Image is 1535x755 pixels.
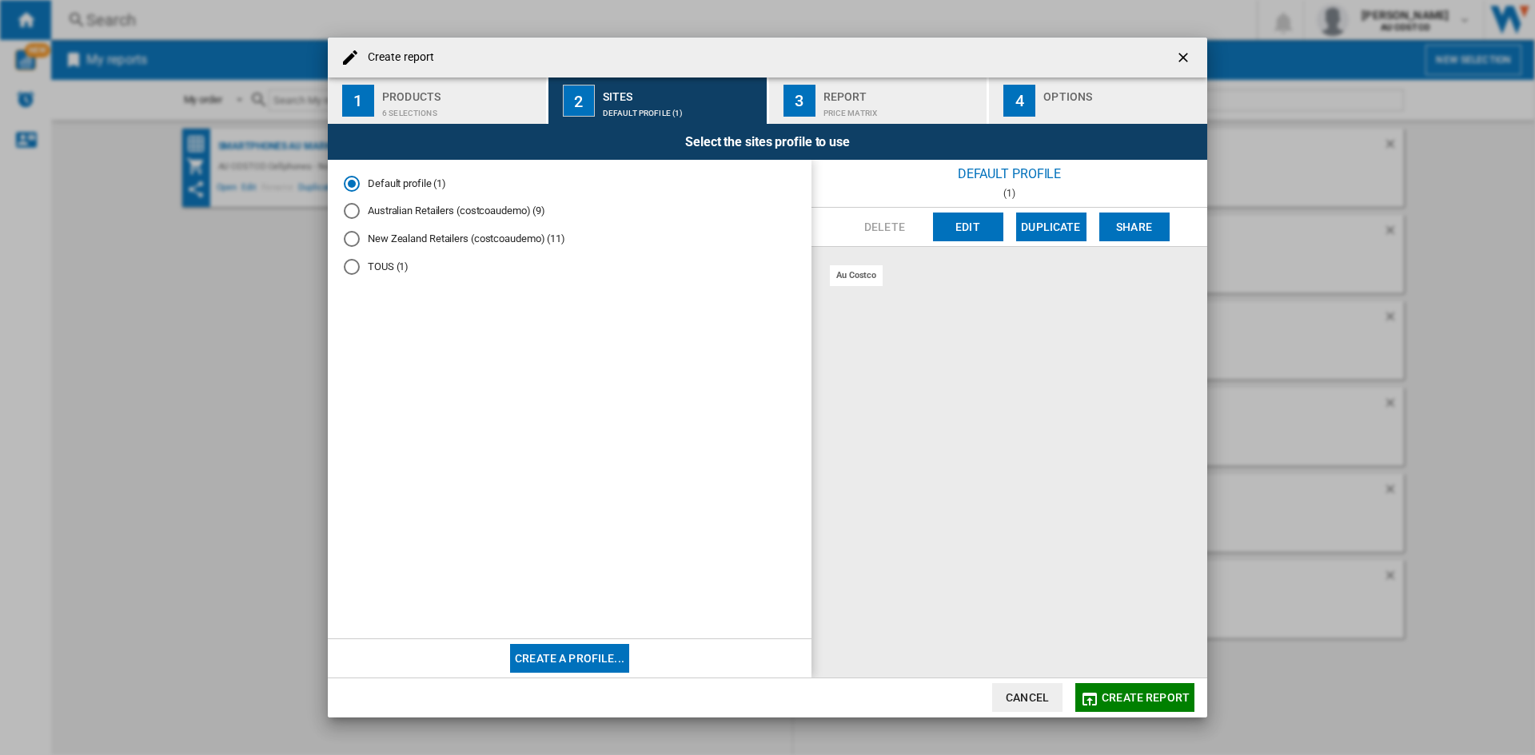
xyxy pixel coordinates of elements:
[342,85,374,117] div: 1
[823,84,981,101] div: Report
[382,101,540,117] div: 6 selections
[992,683,1063,712] button: Cancel
[344,204,795,219] md-radio-button: Australian Retailers (costcoaudemo) (9)
[1102,691,1190,704] span: Create report
[510,644,629,673] button: Create a profile...
[830,265,883,285] div: au costco
[563,85,595,117] div: 2
[1003,85,1035,117] div: 4
[811,160,1207,188] div: Default profile
[328,124,1207,160] div: Select the sites profile to use
[1043,84,1201,101] div: Options
[1175,50,1194,69] ng-md-icon: getI18NText('BUTTONS.CLOSE_DIALOG')
[850,213,920,241] button: Delete
[344,232,795,247] md-radio-button: New Zealand Retailers (costcoaudemo) (11)
[328,77,548,124] button: 1 Products 6 selections
[1075,683,1194,712] button: Create report
[783,85,815,117] div: 3
[548,77,768,124] button: 2 Sites Default profile (1)
[989,77,1207,124] button: 4 Options
[933,213,1003,241] button: Edit
[344,259,795,274] md-radio-button: TOUS (1)
[603,84,760,101] div: Sites
[382,84,540,101] div: Products
[360,50,434,66] h4: Create report
[603,101,760,117] div: Default profile (1)
[344,176,795,191] md-radio-button: Default profile (1)
[769,77,989,124] button: 3 Report Price Matrix
[1016,213,1086,241] button: Duplicate
[1099,213,1170,241] button: Share
[1169,42,1201,74] button: getI18NText('BUTTONS.CLOSE_DIALOG')
[823,101,981,117] div: Price Matrix
[811,188,1207,199] div: (1)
